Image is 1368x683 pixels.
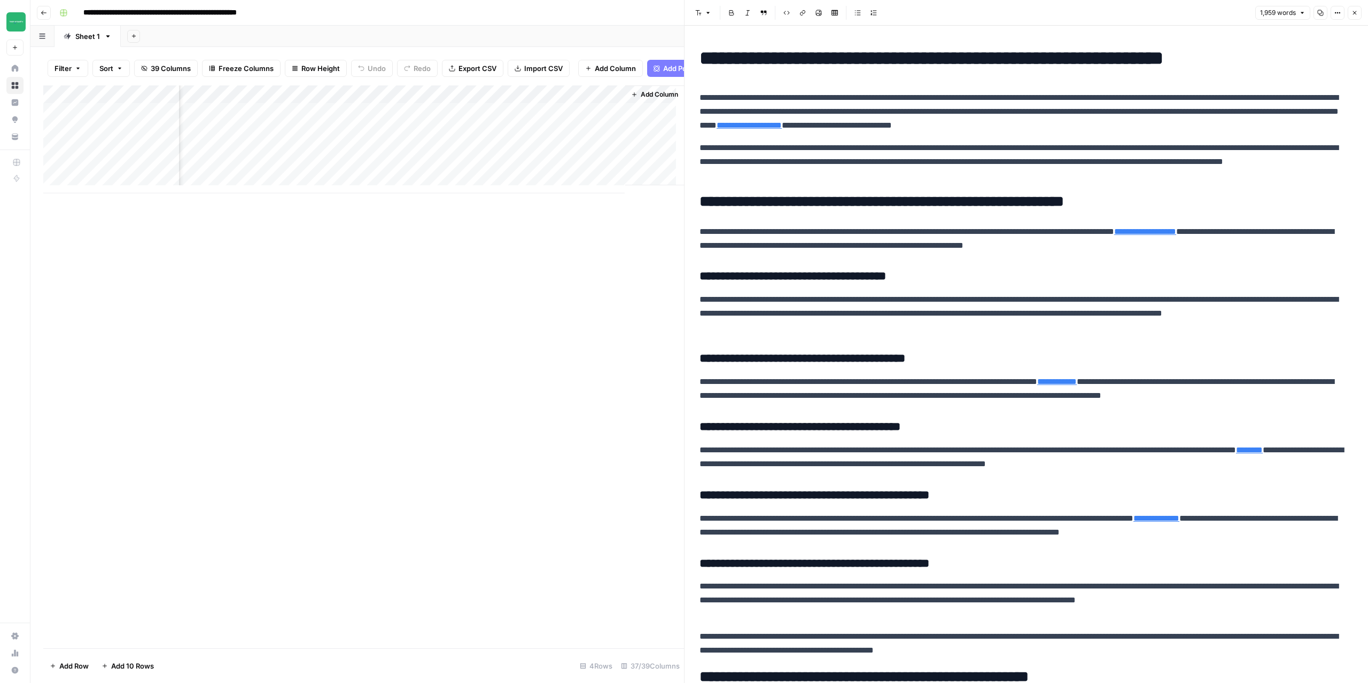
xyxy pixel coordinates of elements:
span: Redo [414,63,431,74]
span: Add Row [59,661,89,671]
span: Undo [368,63,386,74]
div: Sheet 1 [75,31,100,42]
span: Add 10 Rows [111,661,154,671]
button: 1,959 words [1255,6,1310,20]
a: Opportunities [6,111,24,128]
span: Filter [55,63,72,74]
span: Import CSV [524,63,563,74]
span: Export CSV [458,63,496,74]
button: Freeze Columns [202,60,281,77]
button: Row Height [285,60,347,77]
span: Freeze Columns [219,63,274,74]
span: 39 Columns [151,63,191,74]
button: Add Power Agent [647,60,728,77]
button: Add Row [43,657,95,674]
button: Help + Support [6,662,24,679]
img: Team Empathy Logo [6,12,26,32]
div: 37/39 Columns [617,657,684,674]
span: Sort [99,63,113,74]
a: Browse [6,77,24,94]
span: Add Column [641,90,678,99]
button: Export CSV [442,60,503,77]
button: Import CSV [508,60,570,77]
button: Filter [48,60,88,77]
a: Insights [6,94,24,111]
button: Workspace: Team Empathy [6,9,24,35]
span: Add Power Agent [663,63,721,74]
div: 4 Rows [576,657,617,674]
a: Settings [6,627,24,645]
button: Add Column [627,88,682,101]
button: Sort [92,60,130,77]
span: Add Column [595,63,636,74]
span: Row Height [301,63,340,74]
a: Home [6,60,24,77]
button: Redo [397,60,438,77]
a: Sheet 1 [55,26,121,47]
span: 1,959 words [1260,8,1296,18]
a: Your Data [6,128,24,145]
button: Undo [351,60,393,77]
a: Usage [6,645,24,662]
button: Add Column [578,60,643,77]
button: Add 10 Rows [95,657,160,674]
button: 39 Columns [134,60,198,77]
